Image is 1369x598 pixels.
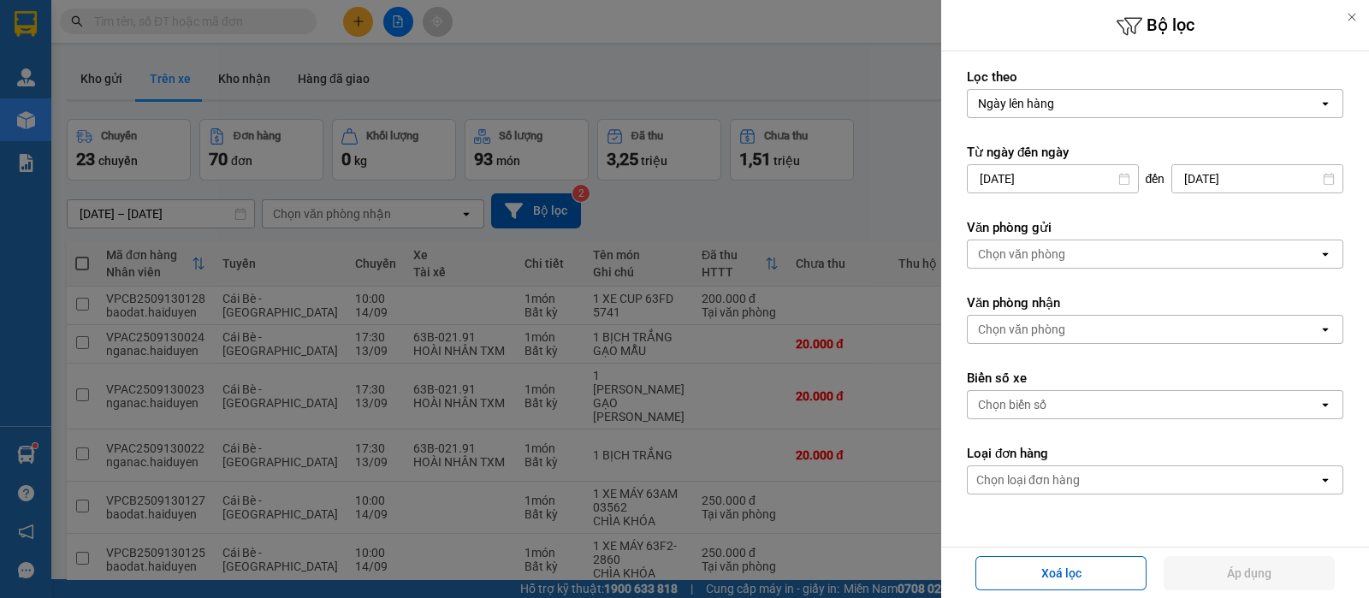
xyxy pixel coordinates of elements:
[941,13,1369,39] h6: Bộ lọc
[1319,473,1332,487] svg: open
[1172,165,1342,192] input: Select a date.
[1146,170,1165,187] span: đến
[976,471,1080,488] div: Chọn loại đơn hàng
[1319,97,1332,110] svg: open
[967,68,1343,86] label: Lọc theo
[1056,95,1058,112] input: Selected Ngày lên hàng.
[968,165,1138,192] input: Select a date.
[978,95,1054,112] div: Ngày lên hàng
[978,396,1046,413] div: Chọn biển số
[1164,556,1335,590] button: Áp dụng
[978,321,1065,338] div: Chọn văn phòng
[967,370,1343,387] label: Biển số xe
[978,246,1065,263] div: Chọn văn phòng
[1319,398,1332,411] svg: open
[1319,323,1332,336] svg: open
[1319,247,1332,261] svg: open
[975,556,1147,590] button: Xoá lọc
[967,219,1343,236] label: Văn phòng gửi
[967,445,1343,462] label: Loại đơn hàng
[967,294,1343,311] label: Văn phòng nhận
[967,144,1343,161] label: Từ ngày đến ngày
